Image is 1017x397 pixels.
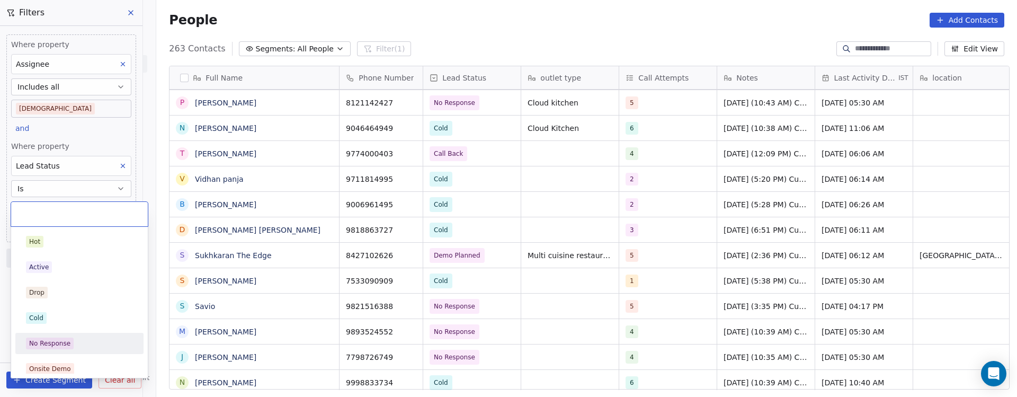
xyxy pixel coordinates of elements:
[29,237,40,246] div: Hot
[29,339,70,348] div: No Response
[29,364,71,374] div: Onsite Demo
[29,262,49,272] div: Active
[29,313,43,323] div: Cold
[29,288,44,297] div: Drop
